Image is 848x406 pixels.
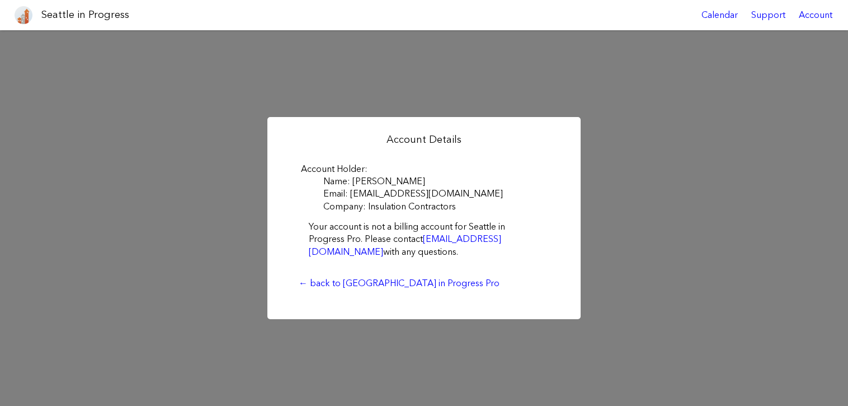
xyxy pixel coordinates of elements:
[309,234,501,256] a: [EMAIL_ADDRESS][DOMAIN_NAME]
[323,200,547,213] dd: Company: Insulation Contractors
[323,188,547,200] dd: Email: [EMAIL_ADDRESS][DOMAIN_NAME]
[41,8,129,22] h1: Seattle in Progress
[301,163,547,175] dt: Account Holder
[293,274,505,293] a: ← back to [GEOGRAPHIC_DATA] in Progress Pro
[323,175,547,188] dd: Name: [PERSON_NAME]
[293,133,555,147] h2: Account Details
[15,6,32,24] img: favicon-96x96.png
[309,221,539,258] p: Your account is not a billing account for Seattle in Progress Pro. Please contact with any questi...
